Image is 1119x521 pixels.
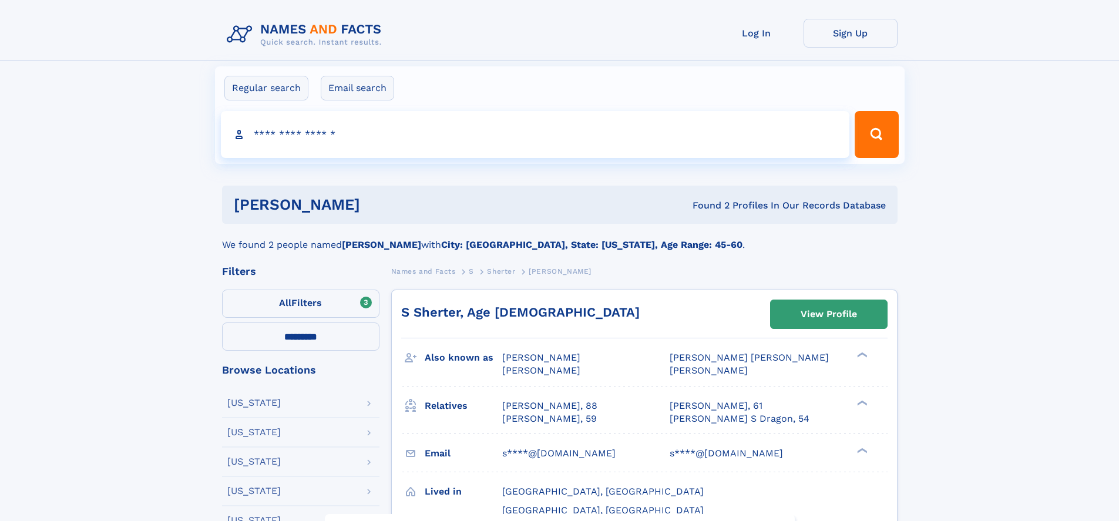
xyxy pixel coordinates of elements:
[224,76,308,100] label: Regular search
[854,351,868,359] div: ❯
[502,365,580,376] span: [PERSON_NAME]
[502,486,704,497] span: [GEOGRAPHIC_DATA], [GEOGRAPHIC_DATA]
[529,267,592,275] span: [PERSON_NAME]
[425,348,502,368] h3: Also known as
[526,199,886,212] div: Found 2 Profiles In Our Records Database
[227,398,281,408] div: [US_STATE]
[342,239,421,250] b: [PERSON_NAME]
[502,399,597,412] a: [PERSON_NAME], 88
[487,267,515,275] span: Sherter
[391,264,456,278] a: Names and Facts
[222,224,898,252] div: We found 2 people named with .
[222,266,379,277] div: Filters
[804,19,898,48] a: Sign Up
[502,505,704,516] span: [GEOGRAPHIC_DATA], [GEOGRAPHIC_DATA]
[227,428,281,437] div: [US_STATE]
[401,305,640,320] a: S Sherter, Age [DEMOGRAPHIC_DATA]
[801,301,857,328] div: View Profile
[854,446,868,454] div: ❯
[502,352,580,363] span: [PERSON_NAME]
[425,396,502,416] h3: Relatives
[469,267,474,275] span: S
[222,290,379,318] label: Filters
[670,365,748,376] span: [PERSON_NAME]
[854,399,868,406] div: ❯
[710,19,804,48] a: Log In
[670,412,809,425] a: [PERSON_NAME] S Dragon, 54
[222,365,379,375] div: Browse Locations
[221,111,850,158] input: search input
[279,297,291,308] span: All
[425,443,502,463] h3: Email
[487,264,515,278] a: Sherter
[222,19,391,51] img: Logo Names and Facts
[227,457,281,466] div: [US_STATE]
[502,412,597,425] a: [PERSON_NAME], 59
[469,264,474,278] a: S
[670,352,829,363] span: [PERSON_NAME] [PERSON_NAME]
[670,399,762,412] a: [PERSON_NAME], 61
[771,300,887,328] a: View Profile
[441,239,742,250] b: City: [GEOGRAPHIC_DATA], State: [US_STATE], Age Range: 45-60
[321,76,394,100] label: Email search
[227,486,281,496] div: [US_STATE]
[425,482,502,502] h3: Lived in
[234,197,526,212] h1: [PERSON_NAME]
[855,111,898,158] button: Search Button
